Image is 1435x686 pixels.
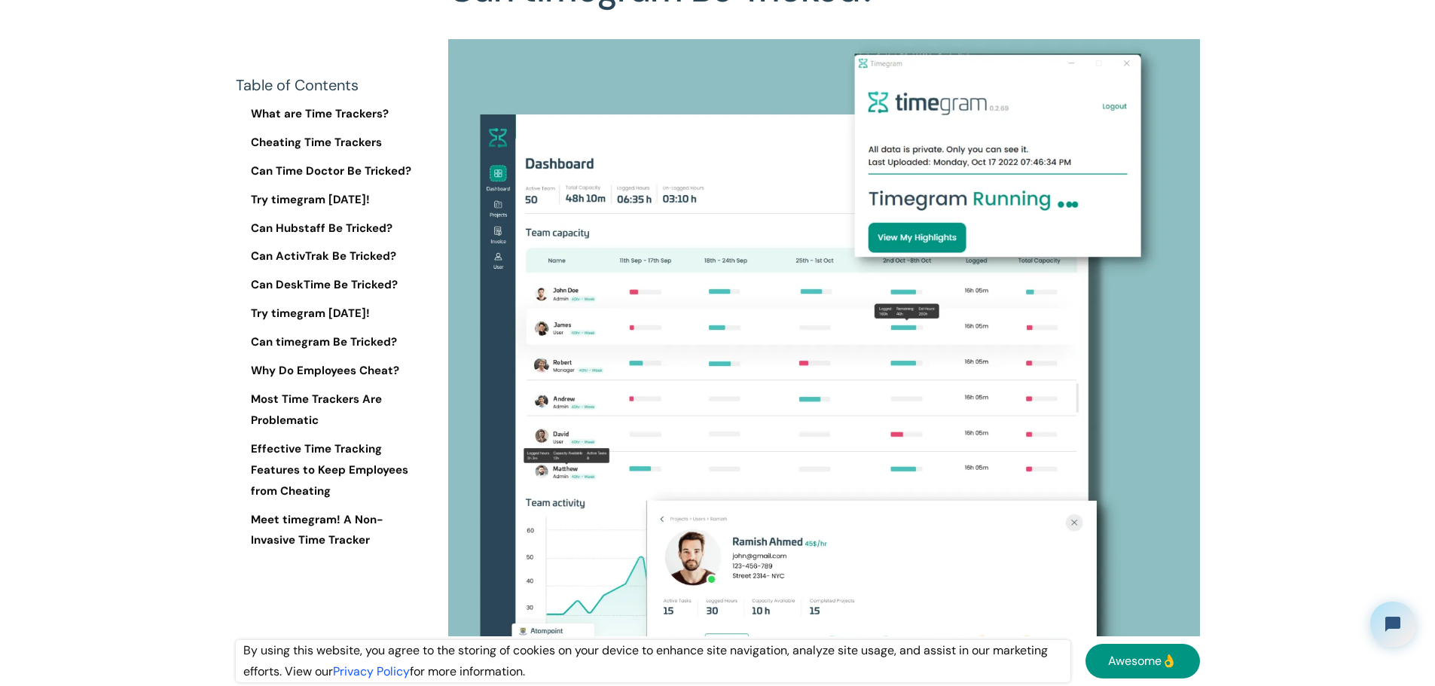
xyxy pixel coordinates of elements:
a: Try timegram [DATE]! [236,303,424,325]
a: Can Hubstaff Be Tricked? [236,218,424,239]
a: Cheating Time Trackers [236,133,424,154]
a: Can ActivTrak Be Tricked? [236,246,424,267]
a: Why Do Employees Cheat? [236,361,424,382]
a: Most Time Trackers Are Problematic [236,389,424,431]
a: Can DeskTime Be Tricked? [236,275,424,296]
a: Try timegram [DATE]! [236,190,424,211]
div: By using this website, you agree to the storing of cookies on your device to enhance site navigat... [236,640,1070,682]
a: Awesome👌 [1085,644,1200,678]
a: Privacy Policy [333,663,410,679]
a: Can Time Doctor Be Tricked? [236,161,424,182]
a: Can timegram Be Tricked? [236,332,424,353]
a: What are Time Trackers? [236,104,424,125]
iframe: Tidio Chat [1357,589,1428,660]
div: Table of Contents [236,75,424,96]
a: Effective Time Tracking Features to Keep Employees from Cheating [236,439,424,502]
a: Meet timegram! A Non-Invasive Time Tracker [236,510,424,552]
